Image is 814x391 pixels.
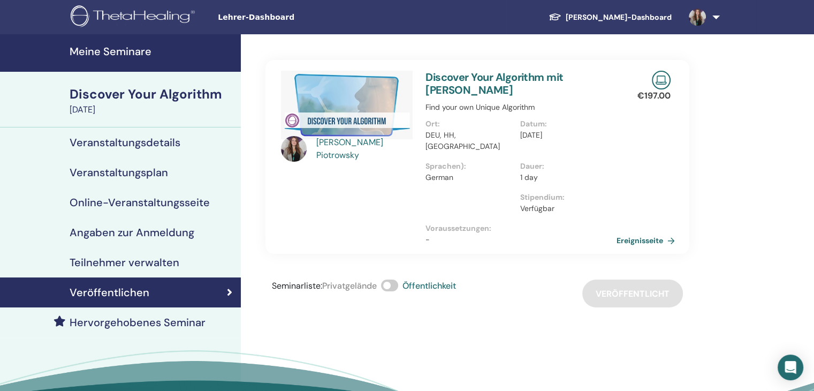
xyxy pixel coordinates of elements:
[70,316,206,329] h4: Hervorgehobenes Seminar
[70,226,194,239] h4: Angaben zur Anmeldung
[425,223,615,234] p: Voraussetzungen :
[617,232,679,249] a: Ereignisseite
[70,85,234,103] div: Discover Your Algorithm
[520,192,608,203] p: Stipendium :
[520,161,608,172] p: Dauer :
[425,130,514,152] p: DEU, HH, [GEOGRAPHIC_DATA]
[71,5,199,29] img: logo.png
[425,234,615,245] p: -
[70,136,180,149] h4: Veranstaltungsdetails
[70,256,179,269] h4: Teilnehmer verwalten
[218,12,378,23] span: Lehrer-Dashboard
[63,85,241,116] a: Discover Your Algorithm[DATE]
[281,136,307,162] img: default.jpg
[652,71,671,89] img: Live Online Seminar
[778,355,803,380] div: Open Intercom Messenger
[281,71,413,139] img: Discover Your Algorithm
[549,12,561,21] img: graduation-cap-white.svg
[425,161,514,172] p: Sprachen) :
[70,196,210,209] h4: Online-Veranstaltungsseite
[402,280,456,291] span: Öffentlichkeit
[272,280,322,291] span: Seminarliste :
[70,166,168,179] h4: Veranstaltungsplan
[70,45,234,58] h4: Meine Seminare
[70,286,149,299] h4: Veröffentlichen
[520,130,608,141] p: [DATE]
[425,102,615,113] p: Find your own Unique Algorithm
[520,203,608,214] p: Verfügbar
[689,9,706,26] img: default.jpg
[316,136,415,162] a: [PERSON_NAME] Piotrowsky
[425,70,564,97] a: Discover Your Algorithm mit [PERSON_NAME]
[322,280,377,291] span: Privatgelände
[637,89,671,102] p: € 197.00
[425,172,514,183] p: German
[520,118,608,130] p: Datum :
[70,103,234,116] div: [DATE]
[540,7,680,27] a: [PERSON_NAME]-Dashboard
[425,118,514,130] p: Ort :
[520,172,608,183] p: 1 day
